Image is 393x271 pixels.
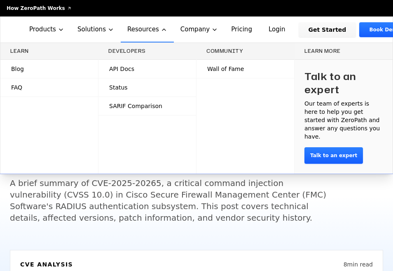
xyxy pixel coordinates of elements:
a: Wall of Fame [196,60,294,78]
a: FAQ [0,78,98,97]
a: SARIF Comparison [98,97,196,115]
p: 8 min read [344,260,373,269]
span: Status [109,83,128,92]
h3: Learn [10,48,88,54]
span: Wall of Fame [207,65,244,73]
h3: Community [206,48,284,54]
a: Blog [0,60,98,78]
button: Resources [121,16,174,42]
h5: A brief summary of CVE-2025-20265, a critical command injection vulnerability (CVSS 10.0) in Cisc... [10,177,326,224]
span: How ZeroPath Works [7,5,65,12]
span: FAQ [11,83,22,92]
h3: Developers [108,48,186,54]
a: Get Started [299,22,356,37]
button: Company [174,16,225,42]
a: Talk to an expert [304,147,363,164]
button: Products [23,16,71,42]
a: How ZeroPath Works [7,5,72,12]
span: Blog [11,65,24,73]
a: Status [98,78,196,97]
button: Solutions [71,16,121,42]
p: Our team of experts is here to help you get started with ZeroPath and answer any questions you have. [304,99,383,141]
h6: CVE Analysis [20,260,73,269]
span: API Docs [109,65,134,73]
h3: Learn more [304,48,383,54]
h3: Talk to an expert [304,70,383,96]
a: API Docs [98,60,196,78]
a: Pricing [225,16,259,42]
a: Login [259,22,295,37]
span: SARIF Comparison [109,102,162,110]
